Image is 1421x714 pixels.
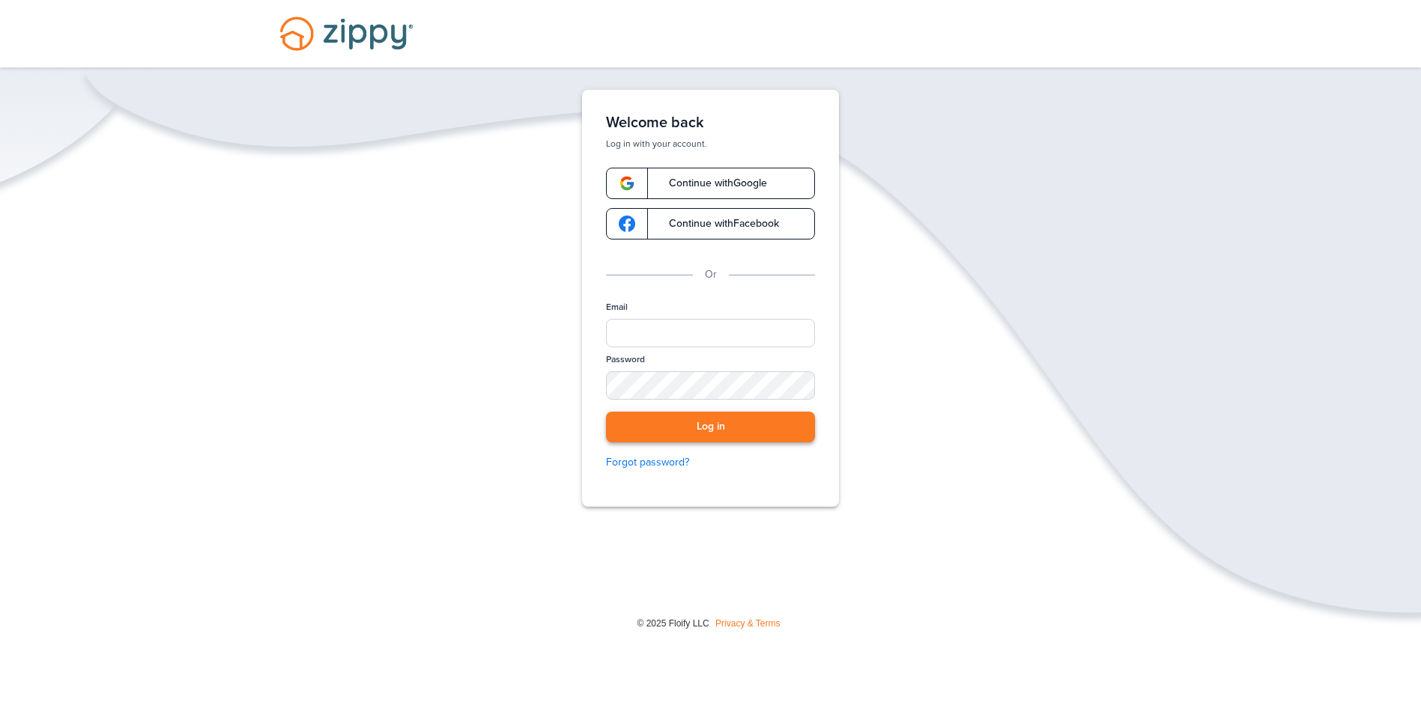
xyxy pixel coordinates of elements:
a: Forgot password? [606,454,815,471]
label: Email [606,301,628,314]
a: google-logoContinue withGoogle [606,168,815,199]
button: Log in [606,412,815,442]
input: Password [606,371,815,400]
a: Privacy & Terms [715,618,780,629]
span: © 2025 Floify LLC [637,618,709,629]
img: google-logo [619,216,635,232]
input: Email [606,319,815,347]
label: Password [606,353,645,366]
p: Log in with your account. [606,138,815,150]
h1: Welcome back [606,114,815,132]
span: Continue with Google [654,178,767,189]
a: google-logoContinue withFacebook [606,208,815,239]
img: google-logo [619,175,635,192]
span: Continue with Facebook [654,219,779,229]
p: Or [705,266,717,283]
